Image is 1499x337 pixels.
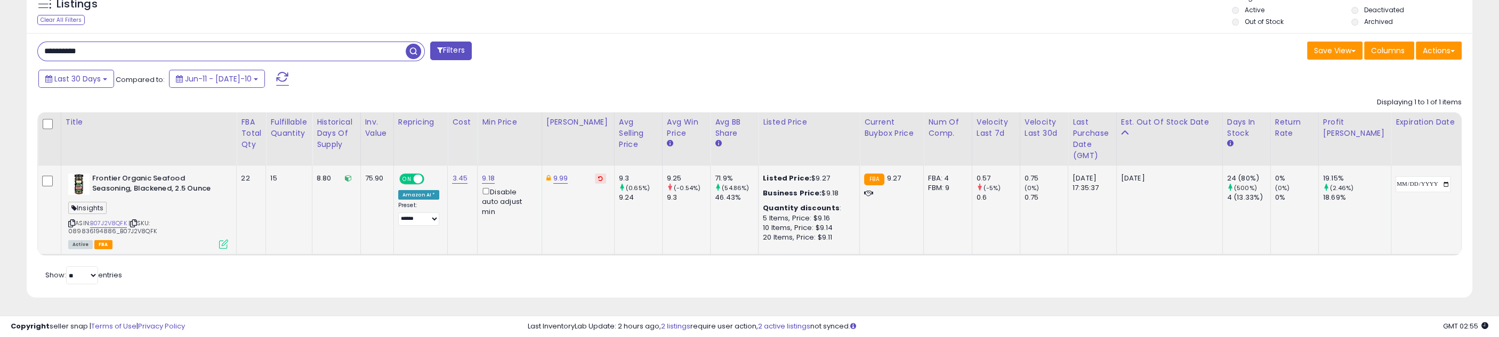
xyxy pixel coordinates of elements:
[1275,117,1314,139] div: Return Rate
[661,321,690,331] a: 2 listings
[90,219,127,228] a: B07J2V8QFK
[138,321,185,331] a: Privacy Policy
[763,223,851,233] div: 10 Items, Price: $9.14
[928,174,963,183] div: FBA: 4
[528,322,1488,332] div: Last InventoryLab Update: 2 hours ago, require user action, not synced.
[1371,45,1405,56] span: Columns
[241,174,257,183] div: 22
[1227,193,1270,202] div: 4 (13.33%)
[68,240,93,249] span: All listings currently available for purchase on Amazon
[715,139,721,149] small: Avg BB Share.
[667,193,710,202] div: 9.3
[1025,174,1068,183] div: 0.75
[1377,97,1462,108] div: Displaying 1 to 1 of 1 items
[763,117,855,128] div: Listed Price
[977,174,1020,183] div: 0.57
[864,117,919,139] div: Current Buybox Price
[984,184,1001,192] small: (-5%)
[270,174,304,183] div: 15
[66,117,232,128] div: Title
[763,213,851,223] div: 5 Items, Price: $9.16
[365,117,389,139] div: Inv. value
[977,193,1020,202] div: 0.6
[116,75,165,85] span: Compared to:
[1330,184,1353,192] small: (2.46%)
[452,173,468,184] a: 3.45
[619,117,658,150] div: Avg Selling Price
[68,174,90,195] img: 51xERtJt7fL._SL40_.jpg
[763,233,851,242] div: 20 Items, Price: $9.11
[1073,174,1108,193] div: [DATE] 17:35:37
[169,70,265,88] button: Jun-11 - [DATE]-10
[91,321,136,331] a: Terms of Use
[68,174,228,248] div: ASIN:
[185,73,252,84] span: Jun-11 - [DATE]-10
[1275,184,1290,192] small: (0%)
[1227,139,1234,149] small: Days In Stock.
[1227,117,1266,139] div: Days In Stock
[37,15,85,25] div: Clear All Filters
[38,70,114,88] button: Last 30 Days
[763,203,840,213] b: Quantity discounts
[45,270,122,280] span: Show: entries
[1307,42,1363,60] button: Save View
[54,73,101,84] span: Last 30 Days
[715,174,758,183] div: 71.9%
[553,173,568,184] a: 9.99
[1364,5,1404,14] label: Deactivated
[1364,17,1393,26] label: Archived
[715,193,758,202] div: 46.43%
[482,173,495,184] a: 9.18
[365,174,385,183] div: 75.90
[68,202,107,214] span: Insights
[241,117,261,150] div: FBA Total Qty
[619,174,662,183] div: 9.3
[398,117,444,128] div: Repricing
[1245,17,1284,26] label: Out of Stock
[674,184,700,192] small: (-0.54%)
[398,190,440,200] div: Amazon AI *
[1323,174,1391,183] div: 19.15%
[1025,184,1039,192] small: (0%)
[317,117,356,150] div: Historical Days Of Supply
[398,202,440,226] div: Preset:
[1234,184,1257,192] small: (500%)
[763,174,851,183] div: $9.27
[400,175,414,184] span: ON
[763,188,851,198] div: $9.18
[92,174,222,196] b: Frontier Organic Seafood Seasoning, Blackened, 2.5 Ounce
[928,183,963,193] div: FBM: 9
[1121,117,1218,128] div: Est. Out Of Stock Date
[667,139,673,149] small: Avg Win Price.
[1323,193,1391,202] div: 18.69%
[1245,5,1264,14] label: Active
[887,173,901,183] span: 9.27
[68,219,157,235] span: | SKU: 089836194886_B07J2V8QFK
[482,186,533,217] div: Disable auto adjust min
[763,173,811,183] b: Listed Price:
[722,184,749,192] small: (54.86%)
[758,321,810,331] a: 2 active listings
[667,174,710,183] div: 9.25
[1025,117,1063,139] div: Velocity Last 30d
[1227,174,1270,183] div: 24 (80%)
[1391,112,1462,166] th: CSV column name: cust_attr_1_Expiration date
[1416,42,1462,60] button: Actions
[482,117,537,128] div: Min Price
[864,174,884,185] small: FBA
[928,117,967,139] div: Num of Comp.
[1396,117,1457,128] div: Expiration date
[452,117,473,128] div: Cost
[1073,117,1112,161] div: Last Purchase Date (GMT)
[1121,174,1214,183] p: [DATE]
[11,322,185,332] div: seller snap | |
[977,117,1016,139] div: Velocity Last 7d
[626,184,650,192] small: (0.65%)
[1275,193,1318,202] div: 0%
[763,203,851,213] div: :
[430,42,472,60] button: Filters
[667,117,706,139] div: Avg Win Price
[1025,193,1068,202] div: 0.75
[1275,174,1318,183] div: 0%
[94,240,112,249] span: FBA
